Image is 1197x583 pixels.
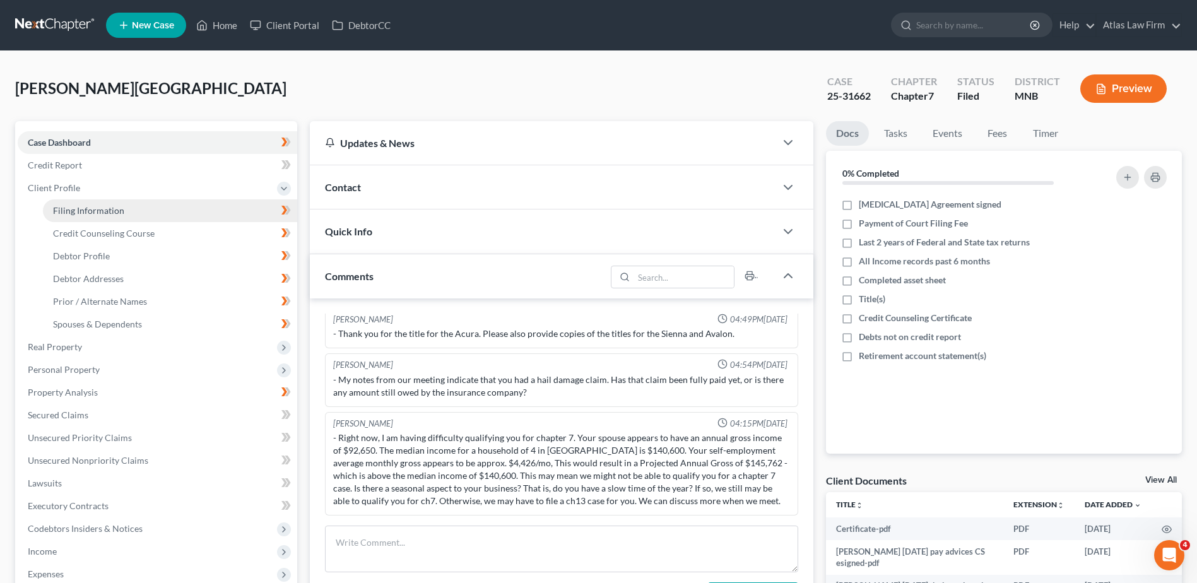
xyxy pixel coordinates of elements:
a: Docs [826,121,869,146]
span: Personal Property [28,364,100,375]
span: Secured Claims [28,409,88,420]
div: Updates & News [325,136,760,150]
a: Fees [977,121,1018,146]
div: District [1015,74,1060,89]
a: Lawsuits [18,472,297,495]
a: View All [1145,476,1177,485]
a: Case Dashboard [18,131,297,154]
span: Debtor Profile [53,250,110,261]
span: [MEDICAL_DATA] Agreement signed [859,198,1001,211]
a: Home [190,14,244,37]
span: Property Analysis [28,387,98,397]
span: Comments [325,270,374,282]
span: [PERSON_NAME][GEOGRAPHIC_DATA] [15,79,286,97]
i: expand_more [1134,502,1141,509]
div: - Thank you for the title for the Acura. Please also provide copies of the titles for the Sienna ... [333,327,790,340]
div: MNB [1015,89,1060,103]
span: Filing Information [53,205,124,216]
span: Title(s) [859,293,885,305]
span: Credit Counseling Course [53,228,155,238]
div: [PERSON_NAME] [333,418,393,430]
span: 04:49PM[DATE] [730,314,787,326]
a: Client Portal [244,14,326,37]
span: Lawsuits [28,478,62,488]
div: - My notes from our meeting indicate that you had a hail damage claim. Has that claim been fully ... [333,374,790,399]
a: Titleunfold_more [836,500,863,509]
span: Completed asset sheet [859,274,946,286]
span: Client Profile [28,182,80,193]
span: Contact [325,181,361,193]
a: Timer [1023,121,1068,146]
span: Executory Contracts [28,500,109,511]
span: Retirement account statement(s) [859,350,986,362]
a: Date Added expand_more [1085,500,1141,509]
span: 7 [928,90,934,102]
div: 25-31662 [827,89,871,103]
i: unfold_more [1057,502,1064,509]
a: Debtor Addresses [43,268,297,290]
span: Credit Counseling Certificate [859,312,972,324]
span: Last 2 years of Federal and State tax returns [859,236,1030,249]
a: DebtorCC [326,14,397,37]
span: 4 [1180,540,1190,550]
div: Filed [957,89,994,103]
div: [PERSON_NAME] [333,314,393,326]
a: Spouses & Dependents [43,313,297,336]
td: [PERSON_NAME] [DATE] pay advices CS esigned-pdf [826,540,1003,575]
a: Unsecured Nonpriority Claims [18,449,297,472]
a: Credit Counseling Course [43,222,297,245]
a: Filing Information [43,199,297,222]
span: Income [28,546,57,556]
div: Case [827,74,871,89]
td: PDF [1003,517,1075,540]
a: Help [1053,14,1095,37]
span: New Case [132,21,174,30]
span: Prior / Alternate Names [53,296,147,307]
span: Spouses & Dependents [53,319,142,329]
a: Secured Claims [18,404,297,427]
a: Tasks [874,121,917,146]
span: All Income records past 6 months [859,255,990,268]
a: Events [923,121,972,146]
span: Credit Report [28,160,82,170]
span: 04:15PM[DATE] [730,418,787,430]
span: Codebtors Insiders & Notices [28,523,143,534]
div: - Right now, I am having difficulty qualifying you for chapter 7. Your spouse appears to have an ... [333,432,790,507]
span: Debts not on credit report [859,331,961,343]
div: Chapter [891,74,937,89]
span: Expenses [28,568,64,579]
td: Certificate-pdf [826,517,1003,540]
input: Search... [634,266,734,288]
input: Search by name... [916,13,1032,37]
span: Unsecured Nonpriority Claims [28,455,148,466]
span: Unsecured Priority Claims [28,432,132,443]
a: Debtor Profile [43,245,297,268]
td: [DATE] [1075,540,1152,575]
a: Executory Contracts [18,495,297,517]
a: Atlas Law Firm [1097,14,1181,37]
span: Debtor Addresses [53,273,124,284]
iframe: Intercom live chat [1154,540,1184,570]
td: [DATE] [1075,517,1152,540]
a: Credit Report [18,154,297,177]
a: Property Analysis [18,381,297,404]
span: Real Property [28,341,82,352]
div: Chapter [891,89,937,103]
td: PDF [1003,540,1075,575]
span: 04:54PM[DATE] [730,359,787,371]
i: unfold_more [856,502,863,509]
a: Unsecured Priority Claims [18,427,297,449]
div: [PERSON_NAME] [333,359,393,371]
button: Preview [1080,74,1167,103]
a: Prior / Alternate Names [43,290,297,313]
span: Payment of Court Filing Fee [859,217,968,230]
a: Extensionunfold_more [1013,500,1064,509]
strong: 0% Completed [842,168,899,179]
div: Client Documents [826,474,907,487]
span: Case Dashboard [28,137,91,148]
span: Quick Info [325,225,372,237]
div: Status [957,74,994,89]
